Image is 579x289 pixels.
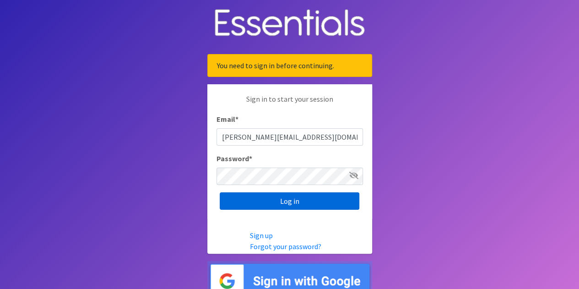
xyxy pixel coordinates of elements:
[220,192,359,210] input: Log in
[250,242,321,251] a: Forgot your password?
[216,153,252,164] label: Password
[250,231,273,240] a: Sign up
[235,115,238,124] abbr: required
[249,154,252,163] abbr: required
[207,54,372,77] div: You need to sign in before continuing.
[216,114,238,125] label: Email
[216,93,363,114] p: Sign in to start your session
